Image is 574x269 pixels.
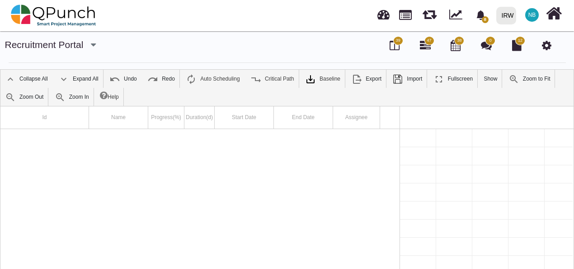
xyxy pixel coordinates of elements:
[482,16,489,23] span: 8
[89,106,148,129] div: Name
[54,70,103,88] a: Expand All
[445,0,470,30] div: Dynamic Report
[347,70,386,88] a: Export
[351,74,362,85] img: ic_export_24.4e1404f.png
[392,74,403,85] img: save.4d96896.png
[109,74,120,85] img: ic_undo_24.4502e76.png
[479,70,502,88] a: Show
[0,106,89,129] div: Id
[215,106,274,129] div: Start Date
[11,2,96,29] img: qpunch-sp.fa6292f.png
[58,74,69,85] img: ic_expand_all_24.71e1805.png
[388,70,427,88] a: Import
[50,88,94,106] a: Zoom In
[250,74,261,85] img: ic_critical_path_24.b7f2986.png
[246,70,299,88] a: Critical Path
[274,106,333,129] div: End Date
[423,5,437,19] span: Releases
[520,0,544,29] a: NB
[429,70,477,88] a: Fullscreen
[508,74,519,85] img: ic_zoom_to_fit_24.130db0b.png
[147,74,158,85] img: ic_redo_24.f94b082.png
[492,0,520,30] a: IRW
[420,40,431,51] i: Gantt
[5,74,16,85] img: ic_collapse_all_24.42ac041.png
[528,12,536,18] span: NB
[105,70,141,88] a: Undo
[481,40,492,51] i: Punch Discussion
[143,70,179,88] a: Redo
[5,39,84,50] a: Recruitment Portal
[518,38,522,44] span: 12
[181,70,244,88] a: Auto Scheduling
[457,38,461,44] span: 38
[186,74,197,85] img: ic_auto_scheduling_24.ade0d5b.png
[55,92,66,103] img: ic_zoom_in.48fceee.png
[504,70,555,88] a: Zoom to Fit
[305,74,316,85] img: klXqkY5+JZAPre7YVMJ69SE9vgHW7RkaA9STpDBCRd8F60lk8AdY5g6cgTfGkm3cV0d3FrcCHw7UyPBLKa18SAFZQOCAmAAAA...
[546,5,562,22] i: Home
[5,92,16,103] img: ic_zoom_out.687aa02.png
[0,88,48,106] a: Zoom Out
[470,0,493,29] a: bell fill8
[0,70,52,88] a: Collapse All
[451,40,461,51] i: Calendar
[476,10,485,20] svg: bell fill
[301,70,345,88] a: Baseline
[396,38,400,44] span: 39
[333,106,380,129] div: Assignee
[420,43,431,51] a: 47
[427,38,432,44] span: 47
[148,106,184,129] div: Progress(%)
[433,74,444,85] img: ic_fullscreen_24.81ea589.png
[399,6,412,20] span: Projects
[502,8,514,24] div: IRW
[512,40,522,51] i: Document Library
[390,40,400,51] i: Board
[184,106,215,129] div: Duration(d)
[525,8,539,22] span: Nabiha Batool
[473,7,489,23] div: Notification
[95,88,123,106] a: Help
[489,38,492,44] span: 0
[377,5,390,19] span: Dashboard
